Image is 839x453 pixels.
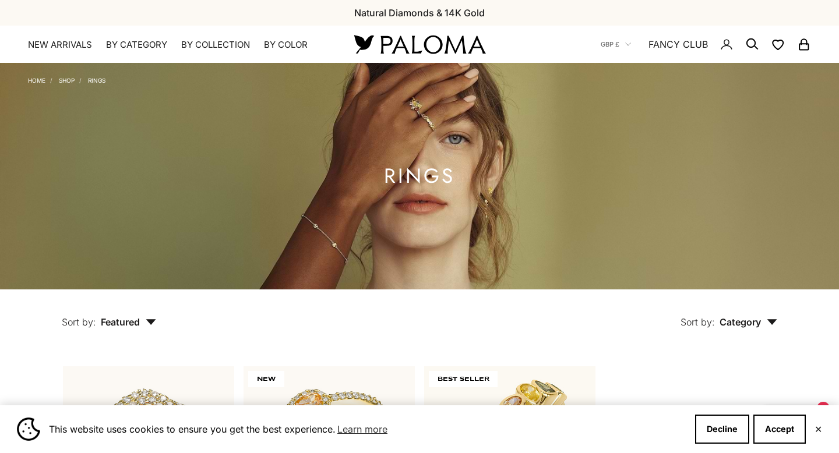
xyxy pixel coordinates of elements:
a: Shop [59,77,75,84]
span: Featured [101,316,156,328]
span: This website uses cookies to ensure you get the best experience. [49,420,686,438]
summary: By Color [264,39,308,51]
summary: By Collection [181,39,250,51]
button: Sort by: Category [654,289,804,338]
button: Accept [753,415,806,444]
span: NEW [248,371,284,387]
a: NEW ARRIVALS [28,39,92,51]
nav: Primary navigation [28,39,326,51]
a: FANCY CLUB [648,37,708,52]
h1: Rings [384,169,455,183]
p: Natural Diamonds & 14K Gold [354,5,485,20]
a: Home [28,77,45,84]
nav: Breadcrumb [28,75,105,84]
button: GBP £ [601,39,631,49]
button: Decline [695,415,749,444]
a: Rings [88,77,105,84]
span: Category [720,316,777,328]
span: GBP £ [601,39,619,49]
span: Sort by: [681,316,715,328]
button: Close [815,426,822,433]
nav: Secondary navigation [601,26,811,63]
span: Sort by: [62,316,96,328]
img: Cookie banner [17,417,40,441]
summary: By Category [106,39,167,51]
span: BEST SELLER [429,371,498,387]
button: Sort by: Featured [35,289,183,338]
a: Learn more [336,420,389,438]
